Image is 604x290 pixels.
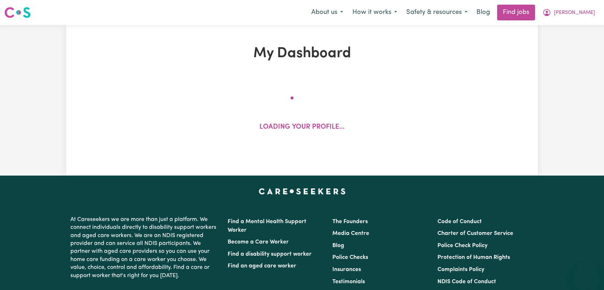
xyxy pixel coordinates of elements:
[332,243,344,249] a: Blog
[538,5,600,20] button: My Account
[4,6,31,19] img: Careseekers logo
[228,251,312,257] a: Find a disability support worker
[332,267,361,272] a: Insurances
[70,213,219,282] p: At Careseekers we are more than just a platform. We connect individuals directly to disability su...
[228,263,296,269] a: Find an aged care worker
[149,45,455,62] h1: My Dashboard
[402,5,472,20] button: Safety & resources
[437,219,482,225] a: Code of Conduct
[437,267,484,272] a: Complaints Policy
[437,231,513,236] a: Charter of Customer Service
[348,5,402,20] button: How it works
[437,243,487,249] a: Police Check Policy
[259,122,345,133] p: Loading your profile...
[332,219,368,225] a: The Founders
[332,231,369,236] a: Media Centre
[472,5,494,20] a: Blog
[437,255,510,260] a: Protection of Human Rights
[307,5,348,20] button: About us
[332,255,368,260] a: Police Checks
[228,219,306,233] a: Find a Mental Health Support Worker
[437,279,496,285] a: NDIS Code of Conduct
[332,279,365,285] a: Testimonials
[259,188,346,194] a: Careseekers home page
[4,4,31,21] a: Careseekers logo
[554,9,595,17] span: [PERSON_NAME]
[575,261,598,284] iframe: Button to launch messaging window
[228,239,289,245] a: Become a Care Worker
[497,5,535,20] a: Find jobs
